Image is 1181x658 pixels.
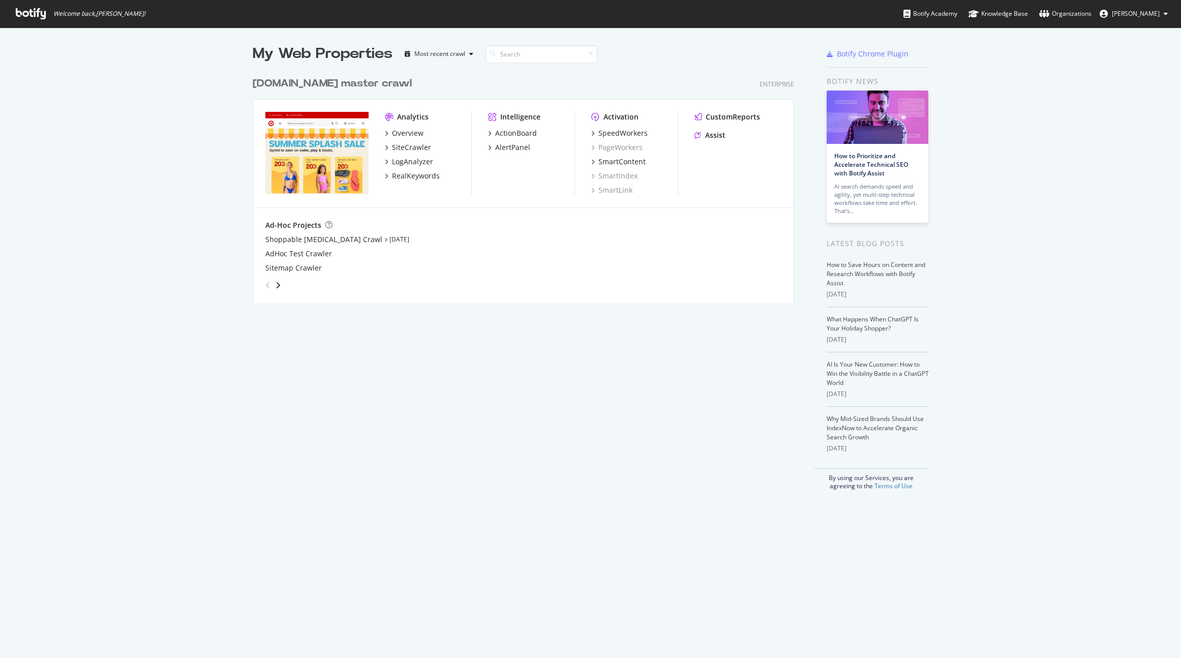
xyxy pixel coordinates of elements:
div: Botify Chrome Plugin [837,49,909,59]
a: What Happens When ChatGPT Is Your Holiday Shopper? [827,315,919,333]
a: SmartContent [591,157,646,167]
div: ActionBoard [495,128,537,138]
div: Enterprise [760,80,794,88]
a: Shoppable [MEDICAL_DATA] Crawl [265,234,382,245]
div: Latest Blog Posts [827,238,929,249]
div: [DATE] [827,390,929,399]
a: RealKeywords [385,171,440,181]
a: AdHoc Test Crawler [265,249,332,259]
button: Most recent crawl [401,46,477,62]
div: Overview [392,128,423,138]
a: Overview [385,128,423,138]
div: grid [253,64,802,303]
input: Search [486,45,597,63]
a: SpeedWorkers [591,128,648,138]
div: SmartContent [598,157,646,167]
div: [DATE] [827,290,929,299]
div: Analytics [397,112,429,122]
div: AI search demands speed and agility, yet multi-step technical workflows take time and effort. Tha... [834,183,921,215]
a: AlertPanel [488,142,530,153]
div: AlertPanel [495,142,530,153]
div: [DATE] [827,335,929,344]
div: SiteCrawler [392,142,431,153]
a: Botify Chrome Plugin [827,49,909,59]
img: www.target.com [265,112,369,194]
div: [DATE] [827,444,929,453]
a: PageWorkers [591,142,643,153]
a: Terms of Use [874,482,913,490]
div: Botify news [827,76,929,87]
a: SmartIndex [591,171,638,181]
div: Assist [705,130,725,140]
div: Activation [603,112,639,122]
div: [DOMAIN_NAME] master crawl [253,76,412,91]
div: Botify Academy [903,9,957,19]
div: Intelligence [500,112,540,122]
div: angle-right [275,280,282,290]
a: CustomReports [694,112,760,122]
div: Most recent crawl [414,51,465,57]
a: How to Save Hours on Content and Research Workflows with Botify Assist [827,260,925,287]
span: Bob Cahill [1112,9,1160,18]
div: angle-left [261,277,275,293]
a: How to Prioritize and Accelerate Technical SEO with Botify Assist [834,152,908,177]
a: AI Is Your New Customer: How to Win the Visibility Battle in a ChatGPT World [827,360,929,387]
a: [DATE] [389,235,409,244]
div: CustomReports [706,112,760,122]
a: Why Mid-Sized Brands Should Use IndexNow to Accelerate Organic Search Growth [827,414,924,441]
div: LogAnalyzer [392,157,433,167]
span: Welcome back, [PERSON_NAME] ! [53,10,145,18]
div: Organizations [1039,9,1092,19]
div: My Web Properties [253,44,392,64]
a: Sitemap Crawler [265,263,322,273]
div: Ad-Hoc Projects [265,220,321,230]
a: [DOMAIN_NAME] master crawl [253,76,416,91]
div: RealKeywords [392,171,440,181]
div: Knowledge Base [968,9,1028,19]
button: [PERSON_NAME] [1092,6,1176,22]
div: By using our Services, you are agreeing to the [814,468,929,490]
a: Assist [694,130,725,140]
a: ActionBoard [488,128,537,138]
div: SpeedWorkers [598,128,648,138]
a: SmartLink [591,185,632,195]
img: How to Prioritize and Accelerate Technical SEO with Botify Assist [827,91,928,144]
a: SiteCrawler [385,142,431,153]
a: LogAnalyzer [385,157,433,167]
